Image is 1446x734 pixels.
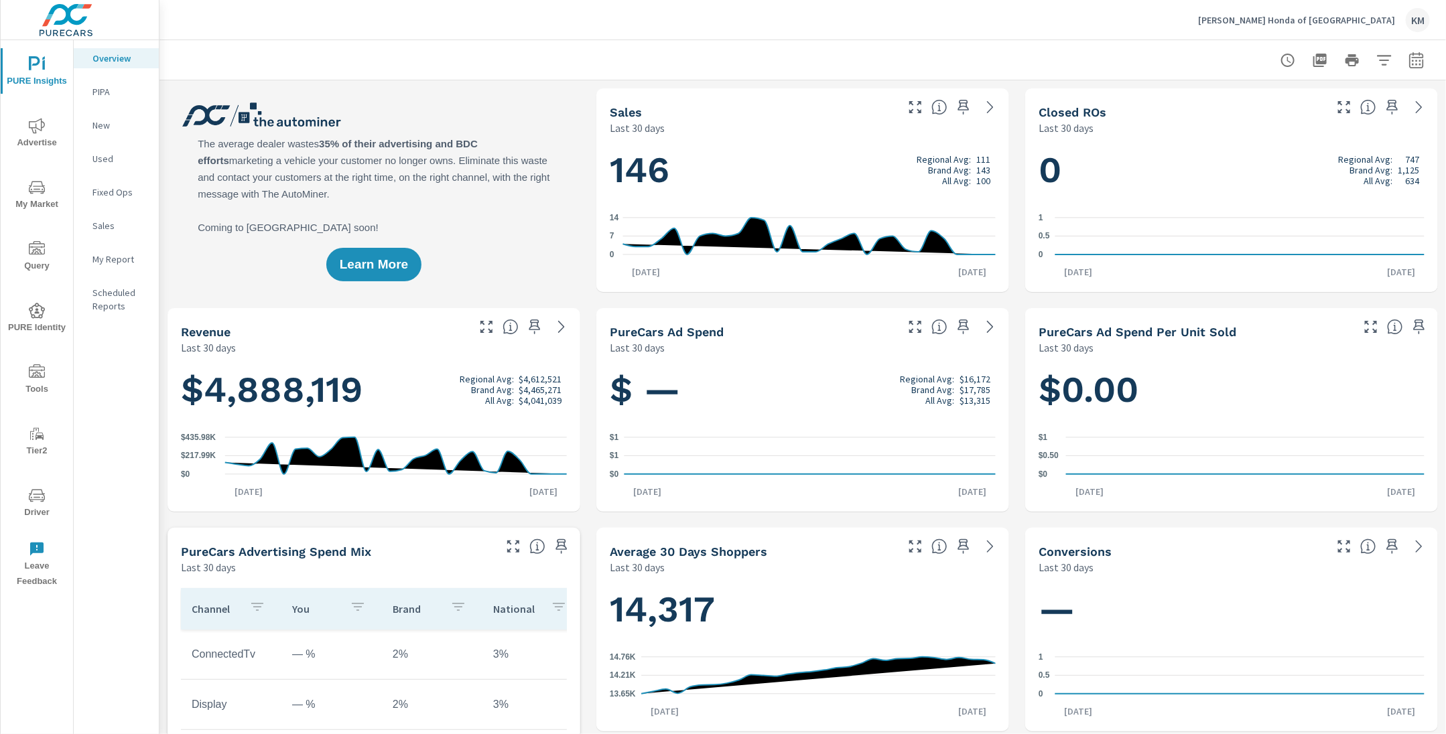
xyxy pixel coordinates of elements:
[482,638,583,671] td: 3%
[610,120,665,136] p: Last 30 days
[1360,99,1376,115] span: Number of Repair Orders Closed by the selected dealership group over the selected time range. [So...
[949,485,996,498] p: [DATE]
[1350,165,1393,175] p: Brand Avg:
[5,179,69,212] span: My Market
[181,340,236,356] p: Last 30 days
[905,96,926,118] button: Make Fullscreen
[905,536,926,557] button: Make Fullscreen
[1039,689,1043,699] text: 0
[74,216,159,236] div: Sales
[1039,213,1043,222] text: 1
[917,154,971,165] p: Regional Avg:
[524,316,545,338] span: Save this to your personalized report
[292,602,339,615] p: You
[529,538,545,555] span: This table looks at how you compare to the amount of budget you spend per channel as opposed to y...
[610,213,619,222] text: 14
[1387,319,1403,335] span: Average cost of advertising per each vehicle sold at the dealer over the selected date range. The...
[326,248,421,281] button: Learn More
[1,40,73,595] div: nav menu
[610,340,665,356] p: Last 30 days
[1066,485,1113,498] p: [DATE]
[1333,536,1355,557] button: Make Fullscreen
[960,395,990,406] p: $13,315
[181,325,231,339] h5: Revenue
[1039,544,1112,559] h5: Conversions
[485,395,514,406] p: All Avg:
[1406,8,1430,32] div: KM
[551,536,572,557] span: Save this to your personalized report
[1039,559,1094,575] p: Last 30 days
[92,286,148,313] p: Scheduled Reports
[5,426,69,459] span: Tier2
[74,182,159,202] div: Fixed Ops
[92,85,148,98] p: PIPA
[503,536,524,557] button: Make Fullscreen
[382,688,482,721] td: 2%
[1339,47,1366,74] button: Print Report
[92,252,148,266] p: My Report
[482,688,583,721] td: 3%
[976,175,990,186] p: 100
[960,374,990,384] p: $16,172
[1055,705,1102,718] p: [DATE]
[949,705,996,718] p: [DATE]
[610,559,665,575] p: Last 30 days
[1039,587,1425,632] h1: —
[1039,340,1094,356] p: Last 30 days
[5,118,69,151] span: Advertise
[926,395,955,406] p: All Avg:
[1339,154,1393,165] p: Regional Avg:
[519,395,562,406] p: $4,041,039
[610,469,619,479] text: $0
[976,165,990,175] p: 143
[1055,265,1102,279] p: [DATE]
[382,638,482,671] td: 2%
[92,219,148,232] p: Sales
[928,165,971,175] p: Brand Avg:
[610,689,636,699] text: 13.65K
[953,316,974,338] span: Save this to your personalized report
[225,485,272,498] p: [DATE]
[181,451,216,461] text: $217.99K
[192,602,239,615] p: Channel
[520,485,567,498] p: [DATE]
[610,105,642,119] h5: Sales
[503,319,519,335] span: Total sales revenue over the selected date range. [Source: This data is sourced from the dealer’s...
[340,259,408,271] span: Learn More
[181,367,567,413] h1: $4,888,119
[74,149,159,169] div: Used
[980,96,1001,118] a: See more details in report
[953,536,974,557] span: Save this to your personalized report
[610,652,636,662] text: 14.76K
[1039,367,1425,413] h1: $0.00
[393,602,440,615] p: Brand
[181,638,281,671] td: ConnectedTv
[1039,652,1043,662] text: 1
[610,232,614,241] text: 7
[610,544,767,559] h5: Average 30 Days Shoppers
[960,384,990,395] p: $17,785
[5,56,69,89] span: PURE Insights
[92,119,148,132] p: New
[519,374,562,384] p: $4,612,521
[1039,469,1048,479] text: $0
[1408,536,1430,557] a: See more details in report
[610,250,614,259] text: 0
[931,538,947,555] span: A rolling 30 day total of daily Shoppers on the dealership website, averaged over the selected da...
[181,559,236,575] p: Last 30 days
[1333,96,1355,118] button: Make Fullscreen
[74,48,159,68] div: Overview
[1039,451,1059,461] text: $0.50
[181,469,190,479] text: $0
[976,154,990,165] p: 111
[931,99,947,115] span: Number of vehicles sold by the dealership over the selected date range. [Source: This data is sou...
[610,147,996,193] h1: 146
[980,536,1001,557] a: See more details in report
[1405,154,1419,165] p: 747
[5,303,69,336] span: PURE Identity
[5,541,69,589] span: Leave Feedback
[610,367,996,413] h1: $ —
[1039,232,1050,241] text: 0.5
[74,249,159,269] div: My Report
[1405,175,1419,186] p: 634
